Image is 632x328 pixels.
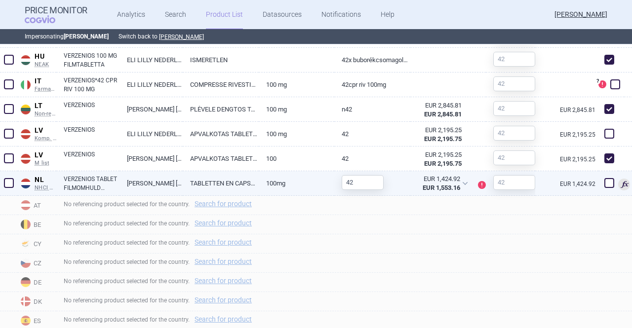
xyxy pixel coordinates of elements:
[35,61,56,68] span: NEAK
[64,150,119,168] a: VERZENIOS
[195,296,252,303] a: Search for product
[18,75,56,92] a: ITITFarmadati
[64,101,119,118] a: VERZENIOS
[418,150,462,168] abbr: MZSR metodika
[618,179,630,190] span: Used for calculation
[259,171,335,195] a: 100MG
[35,77,56,86] span: IT
[35,135,56,142] span: Komp. AB list
[418,101,462,110] div: EUR 2,845.81
[183,122,259,146] a: APVALKOTAS TABLETES
[18,100,56,117] a: LTLTNon-reimb. list
[35,126,56,135] span: LV
[64,125,119,143] a: VERZENIOS
[25,15,69,23] span: COGVIO
[18,174,56,191] a: NLNLNHCI Medicijnkosten
[560,107,598,113] a: EUR 2,845.81
[423,184,460,191] strong: EUR 1,553.16
[418,150,462,159] div: EUR 2,195.25
[195,277,252,284] a: Search for product
[35,86,56,93] span: Farmadati
[18,50,56,68] a: HUHUNEAK
[21,200,31,210] img: Austria
[493,175,535,190] input: 42
[21,296,31,306] img: Denmark
[35,160,56,167] span: M list
[21,55,31,65] img: Hungary
[334,48,410,72] a: 42x buborékcsomagolásban (pctfe/pe/pvc/alu)
[18,294,56,307] span: DK
[35,184,56,191] span: NHCI Medicijnkosten
[35,176,56,184] span: NL
[195,316,252,323] a: Search for product
[64,201,257,208] span: No referencing product selected for the country.
[21,277,31,287] img: Germany
[21,258,31,268] img: Czech Republic
[18,237,56,250] span: CY
[424,135,462,143] strong: EUR 2,195.75
[25,29,607,44] p: Impersonating Switch back to
[35,52,56,61] span: HU
[64,175,119,192] a: VERZENIOS TABLET FILMOMHULD 100MG
[64,297,257,304] span: No referencing product selected for the country.
[334,146,410,171] a: 42
[35,110,56,117] span: Non-reimb. list
[560,156,598,162] a: EUR 2,195.25
[21,316,31,326] img: Spain
[183,97,259,121] a: PLĖVELE DENGTOS TABLETĖS
[417,175,461,192] abbr: Nájdená cena bez DPH
[64,278,257,285] span: No referencing product selected for the country.
[493,76,535,91] input: 42
[119,97,183,121] a: [PERSON_NAME] [PERSON_NAME] NEDERLAND B.V., NYDERLANDAI
[64,51,119,69] a: VERZENIOS 100 MG FILMTABLETTA
[493,150,535,165] input: 42
[64,316,257,323] span: No referencing product selected for the country.
[21,154,31,164] img: Latvia
[25,5,87,24] a: Price MonitorCOGVIO
[119,48,183,72] a: ELI LILLY NEDERLAND B.V.
[560,132,598,138] a: EUR 2,195.25
[195,239,252,246] a: Search for product
[259,122,335,146] a: 100 mg
[183,146,259,171] a: APVALKOTAS TABLETES
[424,160,462,167] strong: EUR 2,195.75
[195,258,252,265] a: Search for product
[25,5,87,15] strong: Price Monitor
[119,122,183,146] a: ELI LILLY NEDERLAND B.V.
[594,78,600,84] span: ?
[64,33,109,40] strong: [PERSON_NAME]
[493,126,535,141] input: 42
[259,146,335,171] a: 100
[119,146,183,171] a: [PERSON_NAME] [PERSON_NAME] NEDERLAND B.V., [GEOGRAPHIC_DATA]
[159,33,204,41] button: [PERSON_NAME]
[21,105,31,114] img: Lithuania
[424,110,462,118] strong: EUR 2,845.81
[418,126,462,135] div: EUR 2,195.25
[18,218,56,230] span: BE
[560,181,598,187] a: EUR 1,424.92
[35,102,56,110] span: LT
[195,219,252,226] a: Search for product
[64,239,257,246] span: No referencing product selected for the country.
[334,97,410,121] a: N42
[417,175,461,183] div: EUR 1,424.92
[493,101,535,116] input: 42
[35,151,56,160] span: LV
[259,97,335,121] a: 100 mg
[21,80,31,90] img: Italy
[183,171,259,195] a: TABLETTEN EN CAPSULES
[119,73,183,97] a: ELI LILLY NEDERLAND BV
[21,179,31,188] img: Netherlands
[21,129,31,139] img: Latvia
[183,73,259,97] a: COMPRESSE RIVESTITE
[259,73,335,97] a: 100 mg
[64,258,257,265] span: No referencing product selected for the country.
[410,171,474,196] div: EUR 1,424.92EUR 1,553.16
[418,126,462,144] abbr: MZSR metodika
[334,122,410,146] a: 42
[18,256,56,269] span: CZ
[18,314,56,327] span: ES
[195,200,252,207] a: Search for product
[18,149,56,166] a: LVLVM list
[183,48,259,72] a: ISMERETLEN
